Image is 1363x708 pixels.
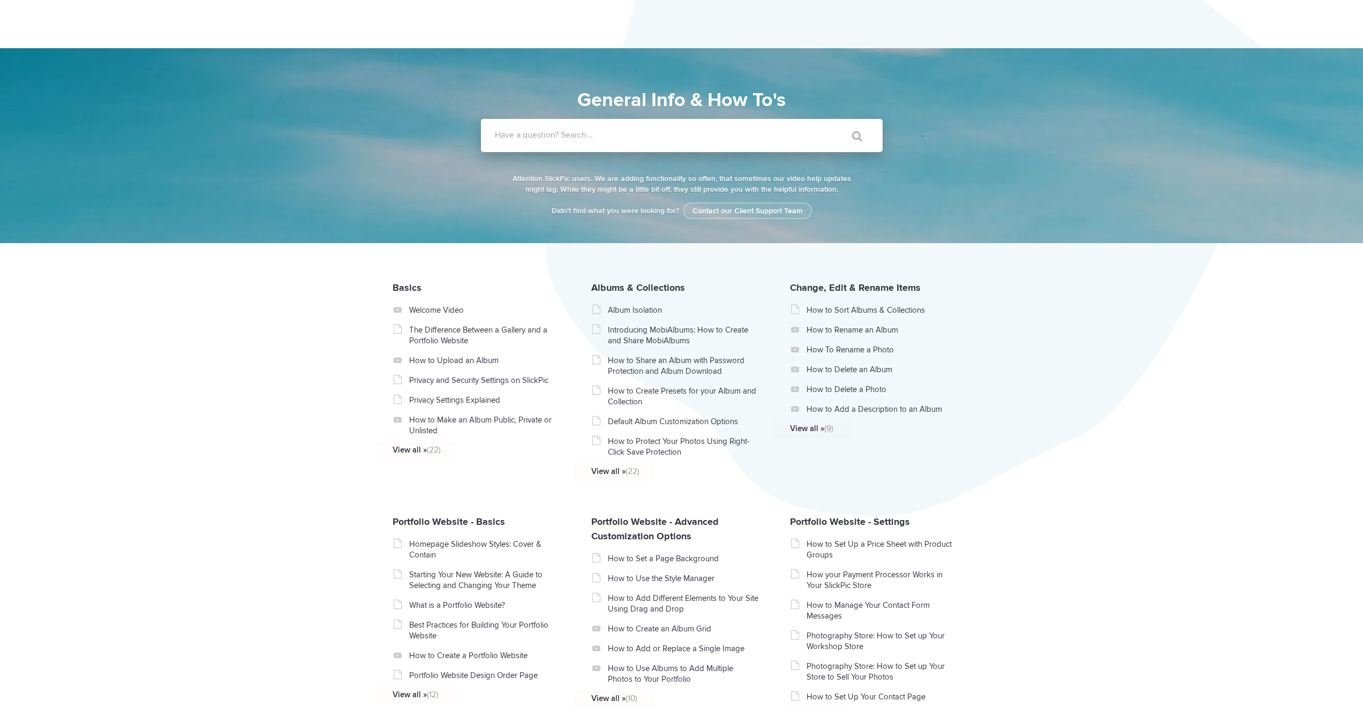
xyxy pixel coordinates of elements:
a: Privacy and Security Settings on SlickPic [409,375,561,386]
a: Albums & Collections [591,282,685,293]
a: How to Sort Albums & Collections [807,305,958,315]
a: How your Payment Processor Works in Your SlickPic Store [807,569,958,591]
h1: General Info & How To's [433,86,931,115]
a: Privacy Settings Explained [409,395,561,405]
a: How to Set a Page Background [608,553,759,564]
a: Best Practices for Building Your Portfolio Website [409,620,561,641]
a: How to Create a Portfolio Website [409,650,561,661]
a: How To Rename a Photo [807,344,958,355]
a: Welcome Video [409,305,561,315]
input:  [830,123,875,149]
a: How to Add or Replace a Single Image [608,643,759,654]
a: View all »(12) [393,689,544,700]
a: How to Create an Album Grid [608,623,759,634]
a: How to Create Presets for your Album and Collection [608,386,759,407]
a: Default Album Customization Options [608,416,759,427]
a: Portfolio Website Design Order Page [409,670,561,681]
a: How to Set Up Your Contact Page [807,691,958,702]
a: Photography Store: How to Set up Your Store to Sell Your Photos [807,661,958,682]
a: Album Isolation [608,305,759,315]
a: How to Share an Album with Password Protection and Album Download [608,355,759,376]
a: What is a Portfolio Website? [409,600,561,611]
p: Didn't find what you were looking for? [510,206,853,216]
a: How to Use Albums to Add Multiple Photos to Your Portfolio [608,663,759,684]
a: View all »(10) [591,693,743,704]
a: View all »(22) [591,466,743,477]
p: Attention SlickPic users. We are adding functionality so often, that sometimes our video help upd... [510,174,853,195]
a: How to Add Different Elements to Your Site Using Drag and Drop [608,593,759,614]
a: Portfolio Website - Settings [790,516,910,528]
a: How to Add a Description to an Album [807,404,958,415]
a: Portfolio Website - Basics [393,516,505,528]
a: How to Protect Your Photos Using Right-Click Save Protection [608,436,759,457]
a: Introducing MobiAlbums: How to Create and Share MobiAlbums [608,325,759,346]
a: Basics [393,282,421,293]
a: View all »(9) [790,423,942,434]
a: How to Set Up a Price Sheet with Product Groups [807,539,958,560]
a: How to Delete an Album [807,364,958,375]
a: How to Manage Your Contact Form Messages [807,600,958,621]
a: The Difference Between a Gallery and a Portfolio Website [409,325,561,346]
a: Homepage Slideshow Styles: Cover & Contain [409,539,561,560]
a: How to Use the Style Manager [608,573,759,584]
label: Have a question? Search... [495,130,897,140]
a: How to Make an Album Public, Private or Unlisted [409,415,561,436]
a: Contact our Client Support Team [683,202,812,219]
a: Change, Edit & Rename Items [790,282,921,293]
a: How to Upload an Album [409,355,561,366]
a: View all »(22) [393,445,544,455]
a: How to Delete a Photo [807,384,958,395]
a: Photography Store: How to Set up Your Workshop Store [807,630,958,652]
a: How to Rename an Album [807,325,958,335]
a: Portfolio Website - Advanced Customization Options [591,516,719,542]
a: Starting Your New Website: A Guide to Selecting and Changing Your Theme [409,569,561,591]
